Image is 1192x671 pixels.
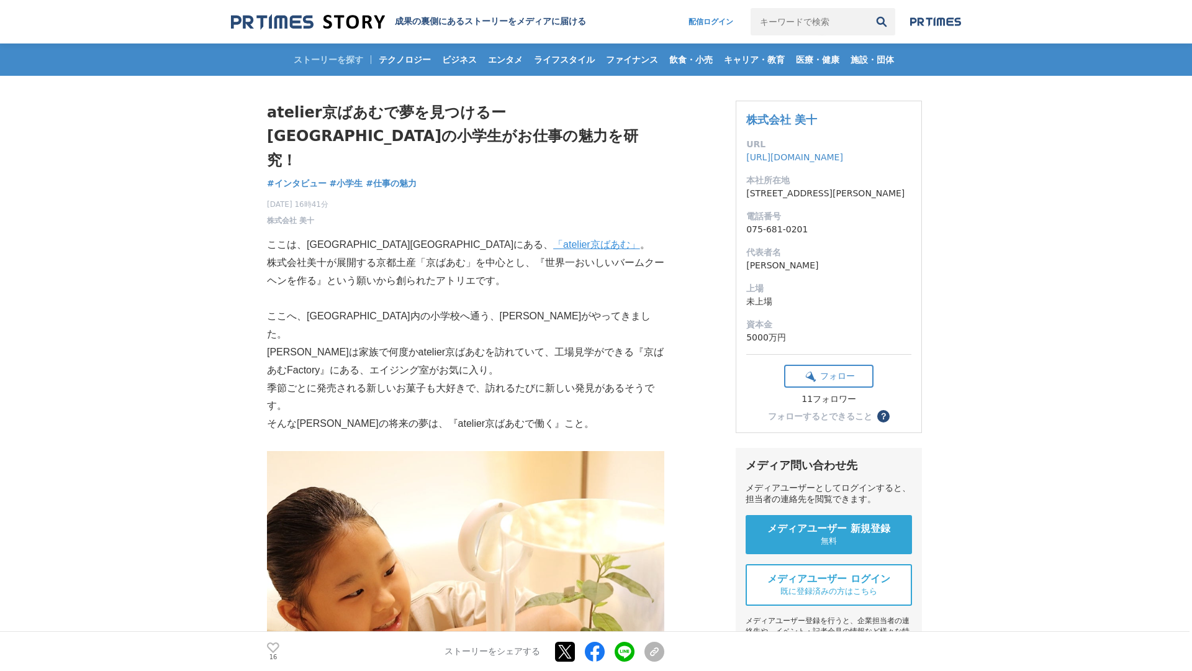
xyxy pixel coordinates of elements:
span: メディアユーザー 新規登録 [767,523,890,536]
dt: 本社所在地 [746,174,911,187]
span: #インタビュー [267,178,327,189]
p: 株式会社美十が展開する京都土産「京ばあむ」を中心とし、『世界一おいしいバームクーヘンを作る』という願いから創られたアトリエです。 [267,254,664,290]
span: キャリア・教育 [719,54,790,65]
dt: 上場 [746,282,911,295]
span: [DATE] 16時41分 [267,199,328,210]
a: テクノロジー [374,43,436,76]
dd: 未上場 [746,295,911,308]
span: 医療・健康 [791,54,844,65]
dd: 5000万円 [746,331,911,344]
button: 検索 [868,8,895,35]
span: エンタメ [483,54,528,65]
a: 施設・団体 [846,43,899,76]
button: ？ [877,410,890,422]
div: メディアユーザーとしてログインすると、担当者の連絡先を閲覧できます。 [746,483,912,505]
span: 飲食・小売 [664,54,718,65]
a: #小学生 [330,177,363,190]
p: 季節ごとに発売される新しいお菓子も大好きで、訪れるたびに新しい発見があるそうです。 [267,380,664,416]
div: メディアユーザー登録を行うと、企業担当者の連絡先や、イベント・記者会見の情報など様々な特記情報を閲覧できます。 ※内容はストーリー・プレスリリースにより異なります。 [746,616,912,669]
span: ライフスタイル [529,54,600,65]
span: 施設・団体 [846,54,899,65]
a: 医療・健康 [791,43,844,76]
a: 飲食・小売 [664,43,718,76]
span: 無料 [821,536,837,547]
p: そんな[PERSON_NAME]の将来の夢は、『atelier京ばあむで働く』こと。 [267,415,664,433]
span: テクノロジー [374,54,436,65]
div: メディア問い合わせ先 [746,458,912,473]
span: ビジネス [437,54,482,65]
dd: [STREET_ADDRESS][PERSON_NAME] [746,187,911,200]
span: ファイナンス [601,54,663,65]
span: #仕事の魅力 [366,178,417,189]
img: 成果の裏側にあるストーリーをメディアに届ける [231,14,385,30]
a: エンタメ [483,43,528,76]
dt: 電話番号 [746,210,911,223]
img: prtimes [910,17,961,27]
a: 配信ログイン [676,8,746,35]
dd: 075-681-0201 [746,223,911,236]
a: メディアユーザー 新規登録 無料 [746,515,912,554]
a: 成果の裏側にあるストーリーをメディアに届ける 成果の裏側にあるストーリーをメディアに届ける [231,14,586,30]
div: 11フォロワー [784,394,874,405]
dt: 代表者名 [746,246,911,259]
a: 株式会社 美十 [746,113,817,126]
span: #小学生 [330,178,363,189]
a: ファイナンス [601,43,663,76]
div: フォローするとできること [768,412,872,421]
p: [PERSON_NAME]は家族で何度かatelier京ばあむを訪れていて、工場見学ができる『京ばあむFactory』にある、エイジング室がお気に入り。 [267,344,664,380]
span: ？ [879,412,888,421]
button: フォロー [784,365,874,388]
span: 既に登録済みの方はこちら [780,586,877,597]
a: ビジネス [437,43,482,76]
dt: URL [746,138,911,151]
a: 株式会社 美十 [267,215,314,226]
a: キャリア・教育 [719,43,790,76]
p: ストーリーをシェアする [445,646,540,657]
a: ライフスタイル [529,43,600,76]
span: メディアユーザー ログイン [767,573,890,586]
h1: atelier京ばあむで夢を見つけるー[GEOGRAPHIC_DATA]の小学生がお仕事の魅力を研究！ [267,101,664,172]
p: ここへ、[GEOGRAPHIC_DATA]内の小学校へ通う、[PERSON_NAME]がやってきました。 [267,308,664,344]
dd: [PERSON_NAME] [746,259,911,272]
p: ここは、[GEOGRAPHIC_DATA][GEOGRAPHIC_DATA]にある、 。 [267,236,664,254]
h2: 成果の裏側にあるストーリーをメディアに届ける [395,16,586,27]
a: 「atelier京ばあむ」 [553,239,640,250]
dt: 資本金 [746,318,911,331]
a: [URL][DOMAIN_NAME] [746,152,843,162]
p: 16 [267,654,279,660]
a: メディアユーザー ログイン 既に登録済みの方はこちら [746,564,912,606]
a: #仕事の魅力 [366,177,417,190]
input: キーワードで検索 [751,8,868,35]
a: #インタビュー [267,177,327,190]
